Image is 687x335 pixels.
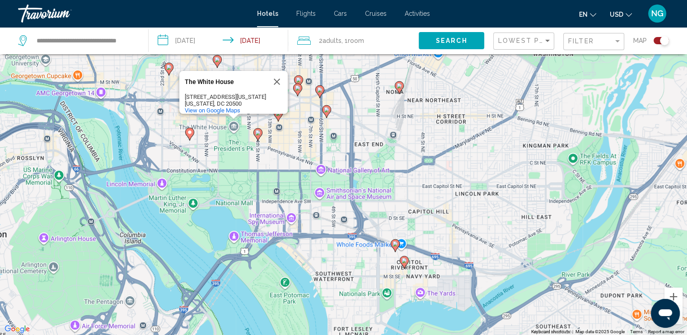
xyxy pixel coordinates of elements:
[419,32,484,49] button: Search
[149,27,288,54] button: Check-in date: Aug 23, 2025 Check-out date: Aug 24, 2025
[348,37,364,44] span: Room
[341,34,364,47] span: , 1
[185,100,266,107] div: [US_STATE], DC 20500
[633,34,647,47] span: Map
[179,71,288,114] div: The White House
[647,37,669,45] button: Toggle map
[531,329,570,335] button: Keyboard shortcuts
[645,4,669,23] button: User Menu
[579,8,596,21] button: Change language
[257,10,278,17] a: Hotels
[436,37,467,45] span: Search
[322,37,341,44] span: Adults
[18,5,248,23] a: Travorium
[630,329,643,334] a: Terms
[334,10,347,17] a: Cars
[319,34,341,47] span: 2
[610,11,623,18] span: USD
[651,9,664,18] span: NG
[296,10,316,17] a: Flights
[185,107,240,114] a: View on Google Maps
[498,37,551,45] mat-select: Sort by
[365,10,387,17] a: Cruises
[2,323,32,335] a: Open this area in Google Maps (opens a new window)
[498,37,556,44] span: Lowest Price
[651,299,680,328] iframe: Button to launch messaging window
[266,71,288,93] button: Close
[185,79,266,85] div: The White House
[664,288,682,306] button: Zoom in
[185,93,266,100] div: [STREET_ADDRESS][US_STATE]
[2,323,32,335] img: Google
[568,37,594,45] span: Filter
[563,33,624,51] button: Filter
[610,8,632,21] button: Change currency
[288,27,419,54] button: Travelers: 2 adults, 0 children
[648,329,684,334] a: Report a map error
[405,10,430,17] a: Activities
[579,11,588,18] span: en
[575,329,625,334] span: Map data ©2025 Google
